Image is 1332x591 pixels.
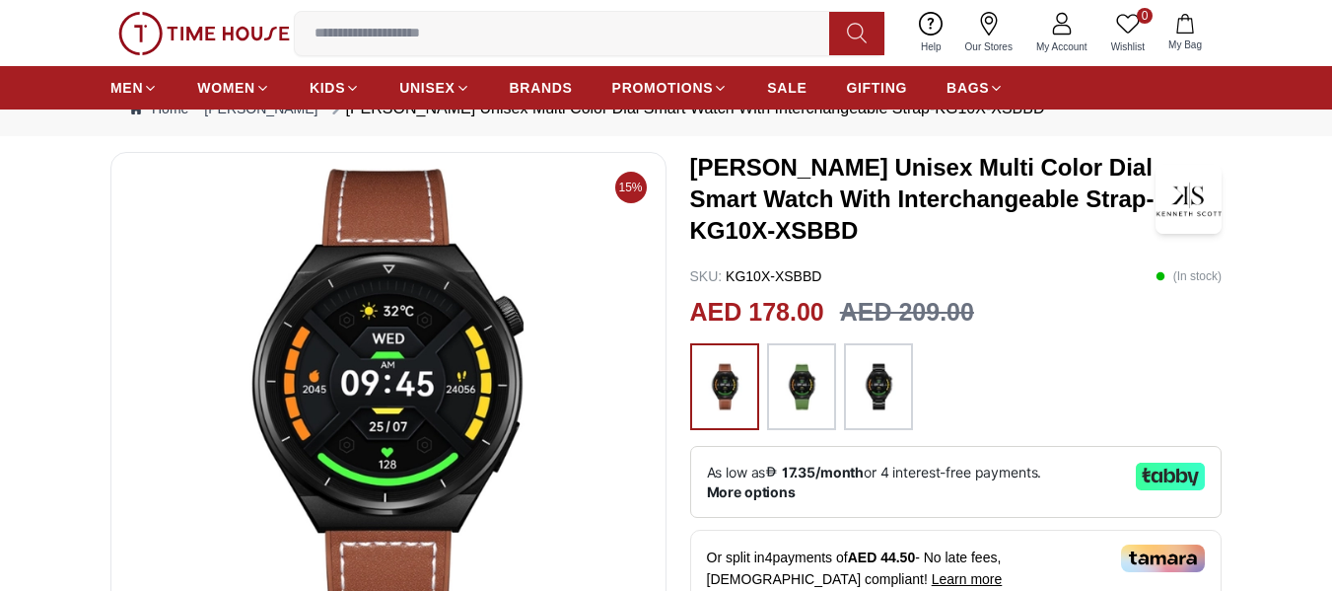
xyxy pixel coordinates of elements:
span: PROMOTIONS [612,78,714,98]
a: Our Stores [953,8,1024,58]
span: WOMEN [197,78,255,98]
a: Help [909,8,953,58]
h3: [PERSON_NAME] Unisex Multi Color Dial Smart Watch With Interchangeable Strap-KG10X-XSBBD [690,152,1157,247]
span: Help [913,39,949,54]
p: ( In stock ) [1156,266,1222,286]
img: ... [700,353,749,420]
a: PROMOTIONS [612,70,729,106]
span: Our Stores [957,39,1020,54]
span: 15% [615,172,647,203]
a: 0Wishlist [1099,8,1157,58]
span: AED 44.50 [848,550,915,565]
a: KIDS [310,70,360,106]
a: SALE [767,70,806,106]
span: KIDS [310,78,345,98]
a: WOMEN [197,70,270,106]
span: BRANDS [510,78,573,98]
span: SALE [767,78,806,98]
span: My Bag [1160,37,1210,52]
a: UNISEX [399,70,469,106]
img: ... [777,353,826,420]
span: BAGS [946,78,989,98]
button: My Bag [1157,10,1214,56]
img: ... [118,12,290,55]
p: KG10X-XSBBD [690,266,822,286]
img: Tamara [1121,545,1205,572]
img: ... [854,353,903,420]
a: GIFTING [846,70,907,106]
h3: AED 209.00 [840,294,974,332]
span: My Account [1028,39,1095,54]
span: Learn more [932,571,1003,587]
span: MEN [110,78,143,98]
span: SKU : [690,268,723,284]
span: Wishlist [1103,39,1153,54]
img: Kenneth Scott Unisex Multi Color Dial Smart Watch With Interchangeable Strap-KG10X-XSBBD [1156,165,1222,234]
span: UNISEX [399,78,455,98]
span: GIFTING [846,78,907,98]
a: MEN [110,70,158,106]
span: 0 [1137,8,1153,24]
h2: AED 178.00 [690,294,824,332]
a: BRANDS [510,70,573,106]
a: BAGS [946,70,1004,106]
